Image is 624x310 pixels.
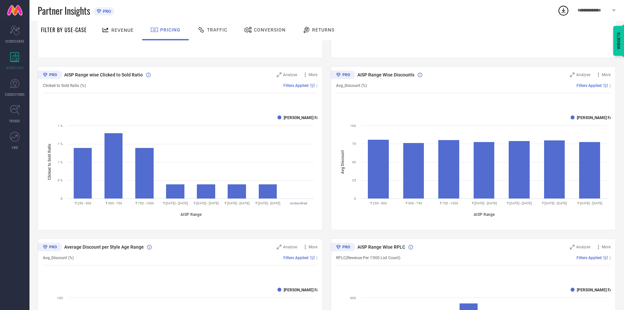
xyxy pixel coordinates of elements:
[38,71,62,80] div: Premium
[577,115,624,120] text: [PERSON_NAME] FASHION
[284,115,331,120] text: [PERSON_NAME] FASHION
[357,244,405,250] span: AISP Range Wise RPLC
[576,245,590,249] span: Analyse
[309,72,317,77] span: More
[101,9,111,14] span: PRO
[5,92,25,97] span: SUGGESTIONS
[352,160,356,164] text: 50
[38,4,90,17] span: Partner Insights
[38,243,62,253] div: Premium
[352,142,356,146] text: 75
[6,65,24,70] span: WORKSPACE
[160,27,180,32] span: Pricing
[180,212,202,217] tspan: AISP Range
[43,83,86,88] span: Clicked to Sold Ratio (%)
[12,145,18,150] span: FWD
[570,72,575,77] svg: Zoom
[336,256,400,260] span: RPLC(Revenue Per 1'000 List Count)
[570,245,575,249] svg: Zoom
[61,197,63,200] text: 0
[542,201,567,205] text: ₹ [DATE] - [DATE]
[370,201,387,205] text: ₹ 250 - 500
[602,245,611,249] span: More
[331,243,355,253] div: Premium
[64,244,144,250] span: Average Discount per Style Age Range
[316,83,317,88] span: |
[352,178,356,182] text: 25
[41,26,87,34] span: Filter By Use-Case
[610,83,611,88] span: |
[316,256,317,260] span: |
[354,197,356,200] text: 0
[577,256,602,260] span: Filters Applied
[440,201,458,205] text: ₹ 750 - 1000
[105,201,122,205] text: ₹ 500 - 750
[163,201,188,205] text: ₹ [DATE] - [DATE]
[58,124,63,128] text: 1 %
[277,72,281,77] svg: Zoom
[255,201,280,205] text: ₹ [DATE] - [DATE]
[57,296,63,300] text: 100
[283,245,297,249] span: Analyse
[58,142,63,146] text: 1 %
[254,27,286,32] span: Conversion
[290,201,307,205] text: Unidentified
[602,72,611,77] span: More
[284,288,331,292] text: [PERSON_NAME] FASHION
[610,256,611,260] span: |
[507,201,532,205] text: ₹ [DATE] - [DATE]
[331,71,355,80] div: Premium
[577,201,602,205] text: ₹ [DATE] - [DATE]
[64,72,143,77] span: AISP Range wise Clicked to Sold Ratio
[350,124,356,128] text: 100
[336,83,367,88] span: Avg_Discount (%)
[350,296,356,300] text: 600
[5,39,25,44] span: SCORECARDS
[283,83,309,88] span: Filters Applied
[577,83,602,88] span: Filters Applied
[472,201,497,205] text: ₹ [DATE] - [DATE]
[474,212,495,217] tspan: AISP Range
[283,256,309,260] span: Filters Applied
[577,288,624,292] text: [PERSON_NAME] FASHION
[207,27,227,32] span: Traffic
[43,256,74,260] span: Avg_Discount (%)
[135,201,154,205] text: ₹ 750 - 1000
[75,201,91,205] text: ₹ 250 - 500
[277,245,281,249] svg: Zoom
[283,72,297,77] span: Analyse
[340,150,345,174] tspan: Avg Discount
[9,118,20,123] span: TRENDS
[47,144,52,180] tspan: Clicked to Sold Ratio
[111,28,134,33] span: Revenue
[357,72,414,77] span: AISP Range Wise Discounts
[312,27,334,32] span: Returns
[309,245,317,249] span: More
[194,201,219,205] text: ₹ [DATE] - [DATE]
[558,5,569,16] div: Open download list
[406,201,422,205] text: ₹ 500 - 750
[224,201,250,205] text: ₹ [DATE] - [DATE]
[58,178,63,182] text: 0 %
[576,72,590,77] span: Analyse
[58,160,63,164] text: 1 %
